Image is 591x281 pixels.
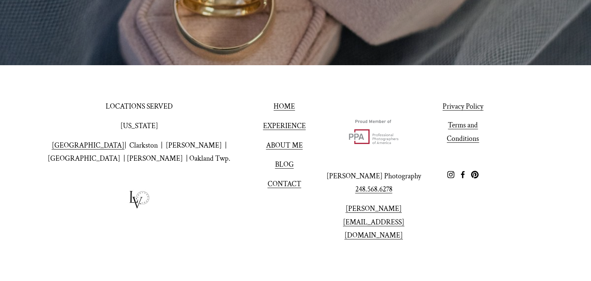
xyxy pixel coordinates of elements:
[320,170,428,196] p: [PERSON_NAME] Photography
[266,139,303,152] a: ABOUT ME
[275,158,294,172] a: BLOG
[447,171,455,178] a: Instagram
[52,139,124,152] a: [GEOGRAPHIC_DATA]
[263,120,306,133] a: EXPERIENCE
[320,202,428,242] a: [PERSON_NAME][EMAIL_ADDRESS][DOMAIN_NAME]
[443,100,483,114] a: Privacy Policy
[30,100,249,114] p: LOCATIONS SERVED
[30,139,249,166] p: | Clarkston | [PERSON_NAME] | [GEOGRAPHIC_DATA] | [PERSON_NAME] | Oakland Twp.
[471,171,479,178] a: Pinterest
[459,171,467,178] a: Facebook
[30,120,249,133] p: [US_STATE]
[274,100,295,114] a: HOME
[355,183,392,196] a: 248.568.6278
[268,178,301,191] a: CONTACT
[432,119,495,145] a: Terms and Conditions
